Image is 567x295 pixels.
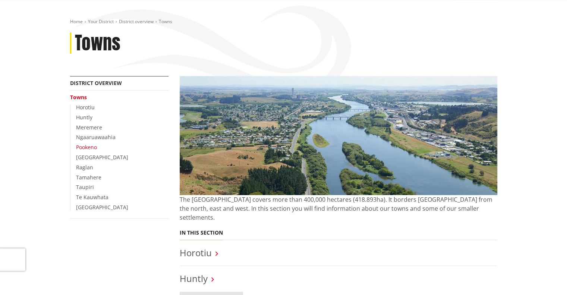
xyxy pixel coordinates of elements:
nav: breadcrumb [70,19,497,25]
p: The [GEOGRAPHIC_DATA] covers more than 400,000 hectares (418.893ha). It borders [GEOGRAPHIC_DATA]... [180,195,497,222]
a: Your District [88,18,114,25]
a: Pookeno [76,144,97,151]
a: District overview [119,18,154,25]
a: District overview [70,79,122,87]
a: Towns [70,94,87,101]
a: Huntly [180,272,208,285]
h5: In this section [180,230,223,236]
a: Huntly [76,114,92,121]
a: Te Kauwhata [76,194,108,201]
a: [GEOGRAPHIC_DATA] [76,204,128,211]
a: Meremere [76,124,102,131]
a: Horotiu [180,247,212,259]
a: [GEOGRAPHIC_DATA] [76,154,128,161]
a: Ngaaruawaahia [76,134,116,141]
a: Horotiu [76,104,95,111]
iframe: Messenger Launcher [533,264,560,291]
a: Tamahere [76,174,101,181]
a: Home [70,18,83,25]
img: Huntly-aerial-photograph [180,76,497,195]
a: Raglan [76,164,93,171]
span: Towns [159,18,172,25]
a: Taupiri [76,183,94,191]
h1: Towns [75,32,120,54]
